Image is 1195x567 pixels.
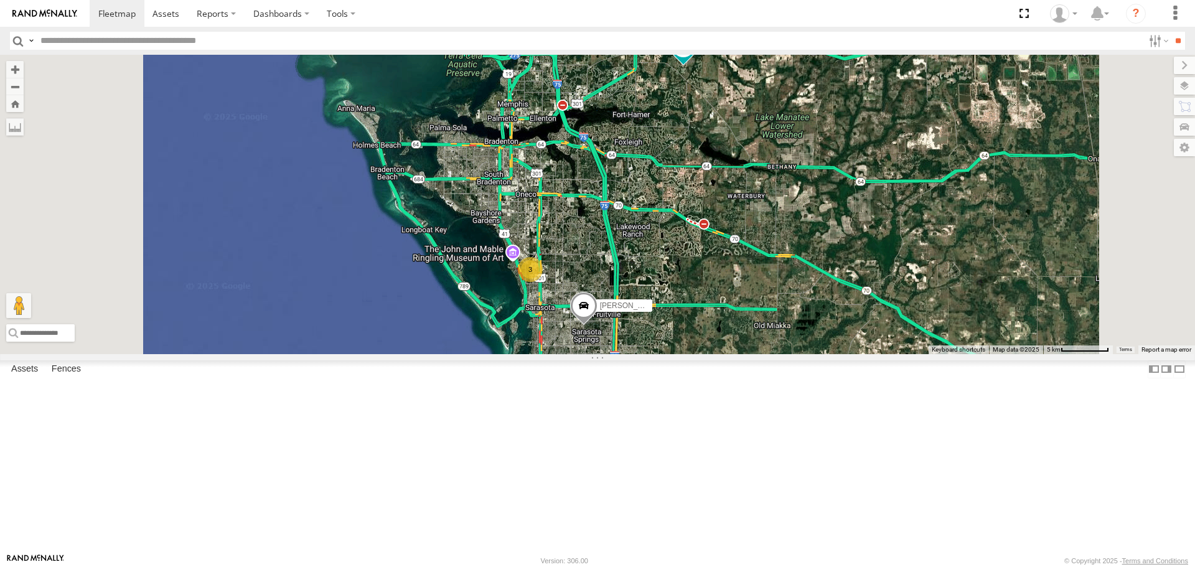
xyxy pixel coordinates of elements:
[1043,345,1113,354] button: Map Scale: 5 km per 74 pixels
[12,9,77,18] img: rand-logo.svg
[6,118,24,136] label: Measure
[1064,557,1188,565] div: © Copyright 2025 -
[6,61,24,78] button: Zoom in
[6,78,24,95] button: Zoom out
[518,257,543,282] div: 3
[45,361,87,378] label: Fences
[1148,360,1160,378] label: Dock Summary Table to the Left
[6,95,24,112] button: Zoom Home
[1047,346,1061,353] span: 5 km
[1144,32,1171,50] label: Search Filter Options
[1122,557,1188,565] a: Terms and Conditions
[1173,360,1186,378] label: Hide Summary Table
[932,345,985,354] button: Keyboard shortcuts
[5,361,44,378] label: Assets
[600,302,662,311] span: [PERSON_NAME]
[1046,4,1082,23] div: Jerry Dewberry
[1119,347,1132,352] a: Terms
[7,555,64,567] a: Visit our Website
[541,557,588,565] div: Version: 306.00
[26,32,36,50] label: Search Query
[993,346,1039,353] span: Map data ©2025
[1160,360,1173,378] label: Dock Summary Table to the Right
[1126,4,1146,24] i: ?
[1141,346,1191,353] a: Report a map error
[6,293,31,318] button: Drag Pegman onto the map to open Street View
[1174,139,1195,156] label: Map Settings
